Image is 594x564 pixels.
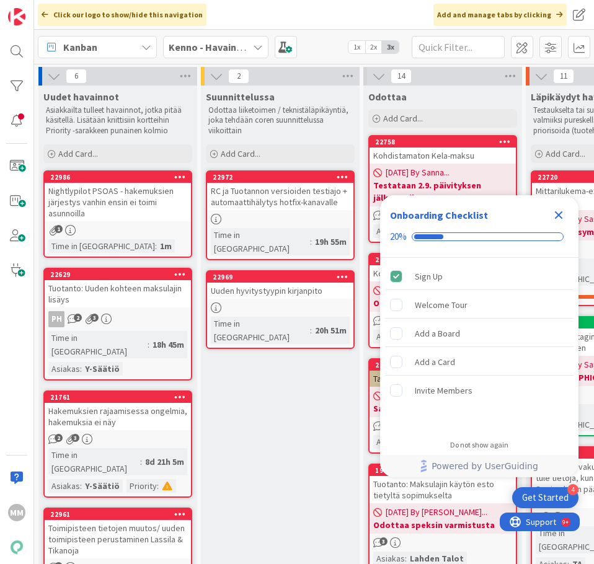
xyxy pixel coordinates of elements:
[45,269,191,280] div: 22629
[207,271,353,283] div: 22969
[375,361,516,369] div: 21915
[207,283,353,299] div: Uuden hyvitystyypin kirjanpito
[390,208,488,223] div: Onboarding Checklist
[432,459,538,474] span: Powered by UserGuiding
[375,138,516,146] div: 22758
[50,270,191,279] div: 22629
[370,359,516,387] div: 21915Tajouksien lähettävä sähköposti
[512,487,578,508] div: Open Get Started checklist, remaining modules: 4
[206,270,355,349] a: 22969Uuden hyvitystyypin kirjanpitoTime in [GEOGRAPHIC_DATA]:20h 51m
[228,69,249,84] span: 2
[43,90,119,103] span: Uudet havainnot
[368,358,517,454] a: 21915Tajouksien lähettävä sähköposti[DATE] By Sanna...Samulilla selvitys keskenAsiakas:TA
[365,41,382,53] span: 2x
[80,362,82,376] span: :
[385,320,574,347] div: Add a Board is incomplete.
[48,239,155,253] div: Time in [GEOGRAPHIC_DATA]
[370,254,516,265] div: 22798
[380,258,578,432] div: Checklist items
[373,224,405,238] div: Asiakas
[379,210,388,218] span: 2
[542,512,550,520] span: 1
[549,205,569,225] div: Close Checklist
[206,170,355,260] a: 22972RC ja Tuotannon versioiden testiajo + automaattihälytys hotfix-kanavalleTime in [GEOGRAPHIC_...
[213,173,353,182] div: 22972
[312,235,350,249] div: 19h 55m
[45,509,191,558] div: 22961Toimipisteen tietojen muutos/ uuden toimipisteen perustaminen Lassila & Tikanoja
[211,317,310,344] div: Time in [GEOGRAPHIC_DATA]
[380,195,578,477] div: Checklist Container
[50,393,191,402] div: 21761
[63,40,97,55] span: Kanban
[373,402,512,415] b: Samulilla selvitys kesken
[45,172,191,221] div: 22986Nightlypilot PSOAS - hakemuksien järjestys vanhin ensin ei toimi asunnoilla
[386,506,487,519] span: [DATE] By [PERSON_NAME]...
[48,479,80,493] div: Asiakas
[379,537,388,545] span: 3
[370,476,516,503] div: Tuotanto: Maksulajin käytön esto tietyltä sopimukselta
[382,41,399,53] span: 3x
[385,348,574,376] div: Add a Card is incomplete.
[206,90,275,103] span: Suunnittelussa
[45,311,191,327] div: PH
[207,172,353,183] div: 22972
[412,36,505,58] input: Quick Filter...
[310,235,312,249] span: :
[50,173,191,182] div: 22986
[370,148,516,164] div: Kohdistamaton Kela-maksu
[522,491,569,504] div: Get Started
[45,392,191,430] div: 21761Hakemuksien rajaamisessa ongelmia, hakemuksia ei näy
[207,271,353,299] div: 22969Uuden hyvitystyypin kirjanpito
[385,377,574,404] div: Invite Members is incomplete.
[415,326,460,341] div: Add a Board
[45,280,191,307] div: Tuotanto: Uuden kohteen maksulajin lisäys
[390,231,569,242] div: Checklist progress: 20%
[380,455,578,477] div: Footer
[149,338,187,351] div: 18h 45m
[45,403,191,430] div: Hakemuksien rajaamisessa ongelmia, hakemuksia ei näy
[74,314,82,322] span: 2
[45,269,191,307] div: 22629Tuotanto: Uuden kohteen maksulajin lisäys
[91,314,99,322] span: 3
[368,135,517,243] a: 22758Kohdistamaton Kela-maksu[DATE] By Sanna...Testataan 2.9. päivityksen jälkeen tilanneAsiakas:...
[415,383,472,398] div: Invite Members
[207,172,353,210] div: 22972RC ja Tuotannon versioiden testiajo + automaattihälytys hotfix-kanavalle
[450,440,508,450] div: Do not show again
[415,297,468,312] div: Welcome Tour
[567,484,578,495] div: 4
[157,239,175,253] div: 1m
[45,520,191,558] div: Toimipisteen tietojen muutos/ uuden toimipisteen perustaminen Lassila & Tikanoja
[386,166,450,179] span: [DATE] By Sanna...
[221,148,260,159] span: Add Card...
[415,355,455,369] div: Add a Card
[370,254,516,281] div: 22798Kohde löytyy tuplana
[386,455,572,477] a: Powered by UserGuiding
[370,465,516,503] div: 19777Tuotanto: Maksulajin käytön esto tietyltä sopimukselta
[213,273,353,281] div: 22969
[45,392,191,403] div: 21761
[348,41,365,53] span: 1x
[48,448,140,475] div: Time in [GEOGRAPHIC_DATA]
[38,4,206,26] div: Click our logo to show/hide this navigation
[312,324,350,337] div: 20h 51m
[50,510,191,519] div: 22961
[553,69,574,84] span: 11
[208,105,352,136] p: Odottaa liiketoimen / teknistäläpikäyntiä, joka tehdään coren suunnittelussa viikoittain
[45,172,191,183] div: 22986
[82,479,123,493] div: Y-Säätiö
[43,268,192,381] a: 22629Tuotanto: Uuden kohteen maksulajin lisäysPHTime in [GEOGRAPHIC_DATA]:18h 45mAsiakas:Y-Säätiö
[433,4,567,26] div: Add and manage tabs by clicking
[370,136,516,148] div: 22758
[383,113,423,124] span: Add Card...
[45,183,191,221] div: Nightlypilot PSOAS - hakemuksien järjestys vanhin ensin ei toimi asunnoilla
[211,228,310,255] div: Time in [GEOGRAPHIC_DATA]
[379,421,388,429] span: 1
[415,269,443,284] div: Sign Up
[373,435,405,449] div: Asiakas
[43,390,192,498] a: 21761Hakemuksien rajaamisessa ongelmia, hakemuksia ei näyTime in [GEOGRAPHIC_DATA]:8d 21h 5mAsiak...
[546,148,585,159] span: Add Card...
[373,297,512,309] b: Odottaa Joonaksen kommenttia
[375,255,516,264] div: 22798
[373,330,405,343] div: Asiakas
[368,253,517,348] a: 22798Kohde löytyy tuplana[DATE] By Sanna...Odottaa Joonaksen kommenttiaAsiakas:TAPriority:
